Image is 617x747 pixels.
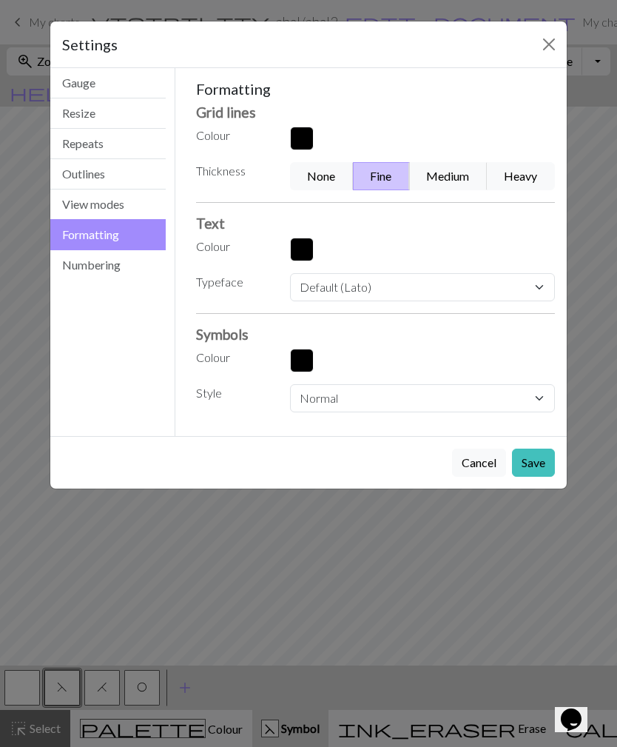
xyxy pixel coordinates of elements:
[50,219,166,250] button: Formatting
[62,33,118,56] h5: Settings
[187,273,281,295] label: Typeface
[452,449,506,477] button: Cancel
[196,326,556,343] h3: Symbols
[50,190,166,220] button: View modes
[187,238,281,255] label: Colour
[50,68,166,98] button: Gauge
[537,33,561,56] button: Close
[555,688,602,732] iframe: chat widget
[353,162,410,190] button: Fine
[196,80,556,98] h5: Formatting
[187,349,281,366] label: Colour
[50,250,166,280] button: Numbering
[409,162,488,190] button: Medium
[50,129,166,159] button: Repeats
[196,215,556,232] h3: Text
[187,127,281,144] label: Colour
[187,162,281,184] label: Thickness
[196,104,556,121] h3: Grid lines
[50,98,166,129] button: Resize
[187,384,281,406] label: Style
[487,162,555,190] button: Heavy
[50,159,166,190] button: Outlines
[290,162,354,190] button: None
[512,449,555,477] button: Save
